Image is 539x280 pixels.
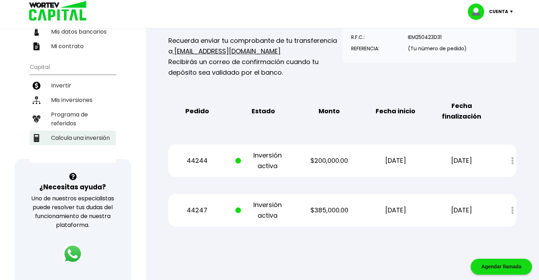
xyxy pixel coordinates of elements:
[351,32,402,42] p: R.F.C.:
[24,194,122,229] p: Uno de nuestros especialistas puede resolver tus dudas del funcionamiento de nuestra plataforma.
[235,200,291,221] p: Inversión activa
[508,11,518,13] img: icon-down
[408,32,467,42] p: IEM250423D31
[169,155,225,166] p: 44244
[30,39,116,53] a: Mi contrato
[168,35,342,78] p: Recuerda enviar tu comprobante de tu transferencia a Recibirás un correo de confirmación cuando t...
[30,131,116,145] a: Calcula una inversión
[471,259,532,275] div: Agendar llamada
[30,24,116,39] a: Mis datos bancarios
[302,155,357,166] p: $200,000.00
[367,205,423,216] p: [DATE]
[169,205,225,216] p: 44247
[408,43,467,54] p: (Tu número de pedido)
[302,205,357,216] p: $385,000.00
[39,182,106,192] h3: ¿Necesitas ayuda?
[319,106,340,116] b: Monto
[33,28,40,36] img: datos-icon.10cf9172.svg
[30,107,116,131] a: Programa de referidos
[33,82,40,90] img: invertir-icon.b3b967d7.svg
[33,42,40,50] img: contrato-icon.f2db500c.svg
[33,96,40,104] img: inversiones-icon.6695dc30.svg
[489,6,508,17] p: Cuenta
[351,43,402,54] p: REFERENCIA:
[235,150,291,171] p: Inversión activa
[434,205,489,216] p: [DATE]
[63,244,83,264] img: logos_whatsapp-icon.242b2217.svg
[434,155,489,166] p: [DATE]
[30,93,116,107] a: Mis inversiones
[367,155,423,166] p: [DATE]
[434,101,489,122] b: Fecha finalización
[252,106,275,116] b: Estado
[173,47,281,56] a: [EMAIL_ADDRESS][DOMAIN_NAME]
[30,78,116,93] a: Invertir
[33,134,40,142] img: calculadora-icon.17d418c4.svg
[33,115,40,123] img: recomiendanos-icon.9b8e9327.svg
[468,4,489,20] img: profile-image
[30,59,116,163] ul: Capital
[185,106,209,116] b: Pedido
[376,106,415,116] b: Fecha inicio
